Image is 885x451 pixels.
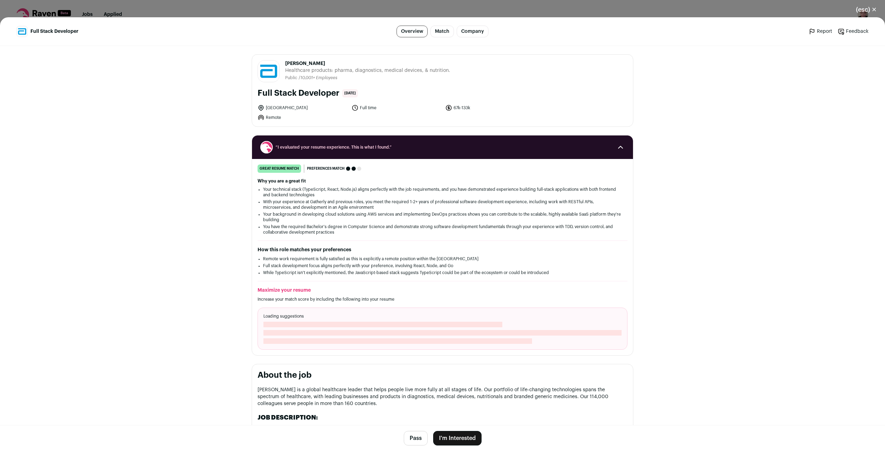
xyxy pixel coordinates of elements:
[258,287,627,294] h2: Maximize your resume
[258,308,627,350] div: Loading suggestions
[263,212,622,223] li: Your background in developing cloud solutions using AWS services and implementing DevOps practice...
[30,28,78,35] span: Full Stack Developer
[263,256,622,262] li: Remote work requirement is fully satisfied as this is explicitly a remote position within the [GE...
[258,178,627,184] h2: Why you are a great fit
[258,114,347,121] li: Remote
[258,297,627,302] p: Increase your match score by including the following into your resume
[433,431,482,445] button: I'm Interested
[300,76,337,80] span: 10,001+ Employees
[258,165,301,173] div: great resume match
[285,75,299,81] li: Public
[258,88,339,99] h1: Full Stack Developer
[263,187,622,198] li: Your technical stack (TypeScript, React, Node.js) aligns perfectly with the job requirements, and...
[838,28,868,35] a: Feedback
[276,144,609,150] span: “I evaluated your resume experience. This is what I found.”
[404,431,428,445] button: Pass
[848,2,885,17] button: Close modal
[258,60,279,82] img: 06f74411b9e701be305224a946912b67eddabdd55eef549405e6f2c311a6b78a.jpg
[809,28,832,35] a: Report
[17,26,27,37] img: 06f74411b9e701be305224a946912b67eddabdd55eef549405e6f2c311a6b78a.jpg
[258,104,347,111] li: [GEOGRAPHIC_DATA]
[285,67,450,74] span: Healthcare products: pharma, diagnostics, medical devices, & nutrition.
[445,104,535,111] li: 67k-133k
[258,414,318,421] strong: JOB DESCRIPTION:
[299,75,337,81] li: /
[430,26,454,37] a: Match
[258,370,627,381] h2: About the job
[457,26,488,37] a: Company
[307,165,345,172] span: Preferences match
[263,224,622,235] li: You have the required Bachelor's degree in Computer Science and demonstrate strong software devel...
[263,270,622,275] li: While TypeScript isn't explicitly mentioned, the JavaScript-based stack suggests TypeScript could...
[263,199,622,210] li: With your experience at Gatherly and previous roles, you meet the required 1-2+ years of professi...
[397,26,428,37] a: Overview
[285,60,450,67] span: [PERSON_NAME]
[258,246,627,253] h2: How this role matches your preferences
[258,386,627,407] p: [PERSON_NAME] is a global healthcare leader that helps people live more fully at all stages of li...
[342,89,358,97] span: [DATE]
[263,263,622,269] li: Full stack development focus aligns perfectly with your preference, involving React, Node, and Go
[352,104,441,111] li: Full time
